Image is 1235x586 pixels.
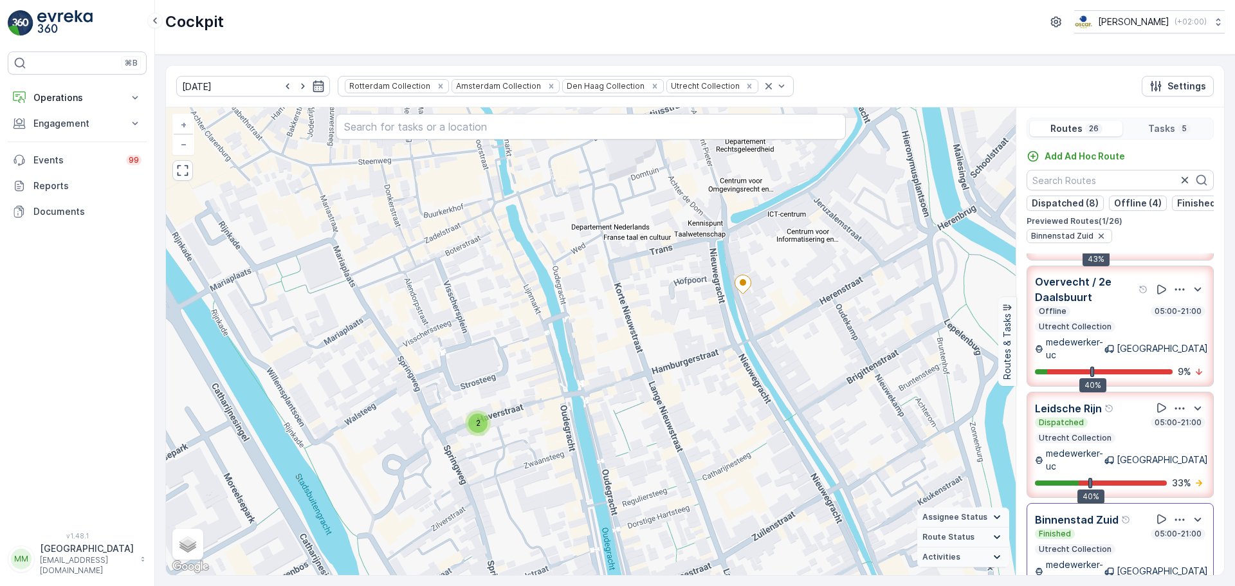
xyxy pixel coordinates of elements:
div: MM [11,549,32,569]
p: Offline (4) [1114,197,1162,210]
p: Leidsche Rijn [1035,401,1102,416]
p: Dispatched (8) [1032,197,1099,210]
a: Zoom Out [174,134,193,154]
div: Remove Den Haag Collection [648,81,662,91]
span: Binnenstad Zuid [1031,231,1093,241]
div: Den Haag Collection [563,80,646,92]
p: Utrecht Collection [1038,322,1113,332]
div: 43% [1083,252,1110,266]
p: [GEOGRAPHIC_DATA] [1117,565,1208,578]
p: [EMAIL_ADDRESS][DOMAIN_NAME] [40,555,134,576]
p: Routes [1050,122,1083,135]
div: Help Tooltip Icon [1121,515,1131,525]
p: 9 % [1178,365,1191,378]
p: Utrecht Collection [1038,544,1113,554]
input: Search Routes [1027,170,1214,190]
p: [GEOGRAPHIC_DATA] [1117,342,1208,355]
a: Events99 [8,147,147,173]
div: Rotterdam Collection [345,80,432,92]
button: Dispatched (8) [1027,196,1104,211]
p: Dispatched [1038,417,1085,428]
p: medewerker-uc [1046,336,1104,362]
p: Utrecht Collection [1038,433,1113,443]
button: Engagement [8,111,147,136]
p: medewerker-uc [1046,558,1104,584]
button: MM[GEOGRAPHIC_DATA][EMAIL_ADDRESS][DOMAIN_NAME] [8,542,147,576]
input: dd/mm/yyyy [176,76,330,96]
img: basis-logo_rgb2x.png [1074,15,1093,29]
p: Cockpit [165,12,224,32]
div: Amsterdam Collection [452,80,543,92]
p: Events [33,154,118,167]
a: Zoom In [174,115,193,134]
span: Route Status [922,532,974,542]
p: Add Ad Hoc Route [1045,150,1125,163]
span: 2 [476,418,480,428]
p: 05:00-21:00 [1153,529,1203,539]
button: Operations [8,85,147,111]
div: Remove Utrecht Collection [742,81,756,91]
summary: Activities [917,547,1009,567]
p: Documents [33,205,142,218]
span: Activities [922,552,960,562]
div: 2 [465,410,491,436]
p: ⌘B [125,58,138,68]
p: 99 [129,155,139,165]
input: Search for tasks or a location [336,114,846,140]
p: Binnenstad Zuid [1035,512,1119,527]
img: logo_light-DOdMpM7g.png [37,10,93,36]
div: Help Tooltip Icon [1139,284,1149,295]
p: Tasks [1148,122,1175,135]
span: + [181,119,187,130]
a: Reports [8,173,147,199]
button: [PERSON_NAME](+02:00) [1074,10,1225,33]
a: Add Ad Hoc Route [1027,150,1125,163]
p: 05:00-21:00 [1153,417,1203,428]
a: Open this area in Google Maps (opens a new window) [169,558,212,575]
span: v 1.48.1 [8,532,147,540]
div: 40% [1077,490,1104,504]
p: Settings [1167,80,1206,93]
p: Engagement [33,117,121,130]
button: Settings [1142,76,1214,96]
p: Operations [33,91,121,104]
img: logo [8,10,33,36]
button: Offline (4) [1109,196,1167,211]
p: Offline [1038,306,1068,316]
p: Reports [33,179,142,192]
span: Assignee Status [922,512,987,522]
p: ( +02:00 ) [1175,17,1207,27]
div: Help Tooltip Icon [1104,403,1115,414]
p: Overvecht / 2e Daalsbuurt [1035,274,1136,305]
summary: Assignee Status [917,508,1009,527]
p: 5 [1180,124,1188,134]
summary: Route Status [917,527,1009,547]
a: Documents [8,199,147,224]
p: 05:00-21:00 [1153,306,1203,316]
p: [GEOGRAPHIC_DATA] [40,542,134,555]
div: Remove Amsterdam Collection [544,81,558,91]
p: Finished (2) [1177,197,1230,210]
p: medewerker-uc [1046,447,1104,473]
p: 33 % [1172,477,1191,490]
p: [PERSON_NAME] [1098,15,1169,28]
p: 26 [1088,124,1100,134]
p: Previewed Routes ( 1 / 26 ) [1027,216,1214,226]
p: Finished [1038,529,1072,539]
button: Finished (2) [1172,196,1235,211]
div: Utrecht Collection [667,80,742,92]
div: 40% [1079,378,1106,392]
p: Routes & Tasks [1001,313,1014,380]
img: Google [169,558,212,575]
div: Remove Rotterdam Collection [434,81,448,91]
a: Layers [174,530,202,558]
span: − [181,138,187,149]
p: [GEOGRAPHIC_DATA] [1117,453,1208,466]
